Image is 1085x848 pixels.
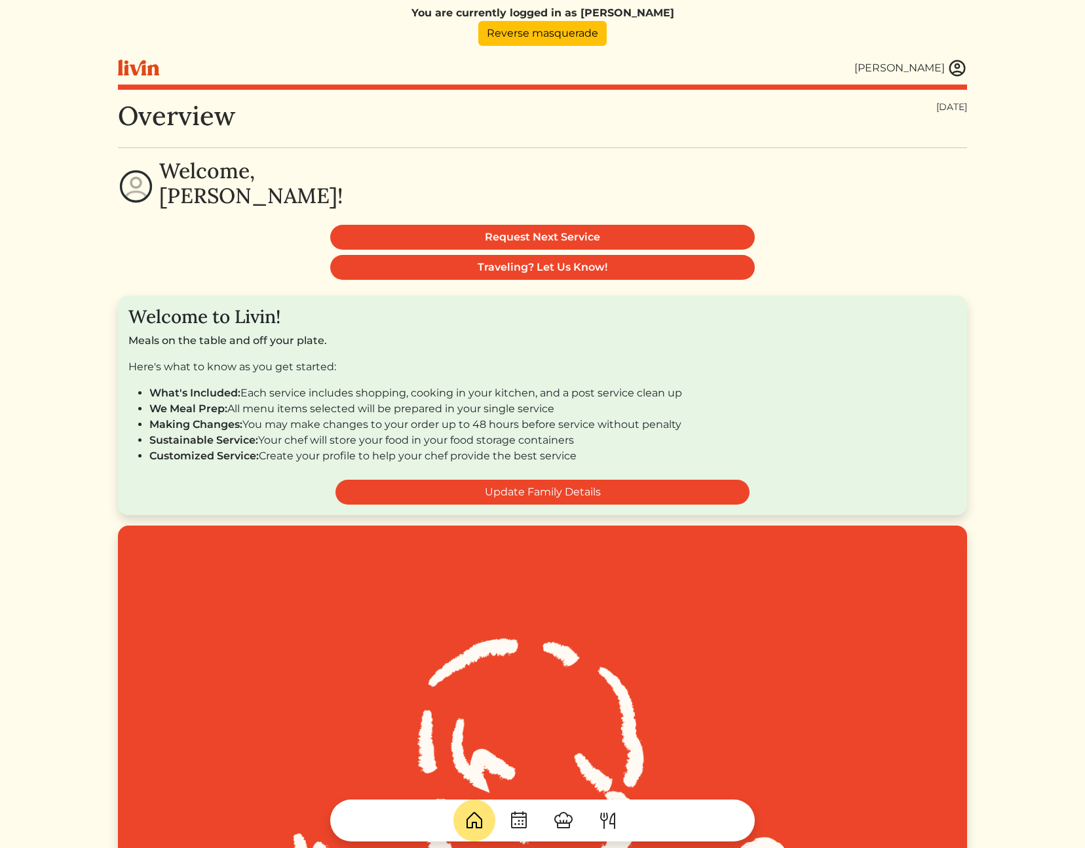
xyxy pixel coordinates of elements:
[508,810,529,831] img: CalendarDots-5bcf9d9080389f2a281d69619e1c85352834be518fbc73d9501aef674afc0d57.svg
[149,434,258,446] span: Sustainable Service:
[149,433,957,448] li: Your chef will store your food in your food storage containers
[128,333,957,349] p: Meals on the table and off your plate.
[464,810,485,831] img: House-9bf13187bcbb5817f509fe5e7408150f90897510c4275e13d0d5fca38e0b5951.svg
[936,100,967,114] div: [DATE]
[128,306,957,328] h3: Welcome to Livin!
[854,60,945,76] div: [PERSON_NAME]
[330,255,755,280] a: Traveling? Let Us Know!
[149,418,242,431] span: Making Changes:
[478,21,607,46] a: Reverse masquerade
[118,100,235,132] h1: Overview
[159,159,343,209] h2: Welcome, [PERSON_NAME]!
[149,417,957,433] li: You may make changes to your order up to 48 hours before service without penalty
[149,402,227,415] span: We Meal Prep:
[118,60,159,76] img: livin-logo-a0d97d1a881af30f6274990eb6222085a2533c92bbd1e4f22c21b4f0d0e3210c.svg
[553,810,574,831] img: ChefHat-a374fb509e4f37eb0702ca99f5f64f3b6956810f32a249b33092029f8484b388.svg
[128,359,957,375] p: Here's what to know as you get started:
[598,810,619,831] img: ForkKnife-55491504ffdb50bab0c1e09e7649658475375261d09fd45db06cec23bce548bf.svg
[149,448,957,464] li: Create your profile to help your chef provide the best service
[149,401,957,417] li: All menu items selected will be prepared in your single service
[118,168,154,204] img: profile-circle-6dcd711754eaac681cb4e5fa6e5947ecf152da99a3a386d1f417117c42b37ef2.svg
[149,387,240,399] span: What's Included:
[330,225,755,250] a: Request Next Service
[149,385,957,401] li: Each service includes shopping, cooking in your kitchen, and a post service clean up
[947,58,967,78] img: user_account-e6e16d2ec92f44fc35f99ef0dc9cddf60790bfa021a6ecb1c896eb5d2907b31c.svg
[335,480,750,505] a: Update Family Details
[149,450,259,462] span: Customized Service:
